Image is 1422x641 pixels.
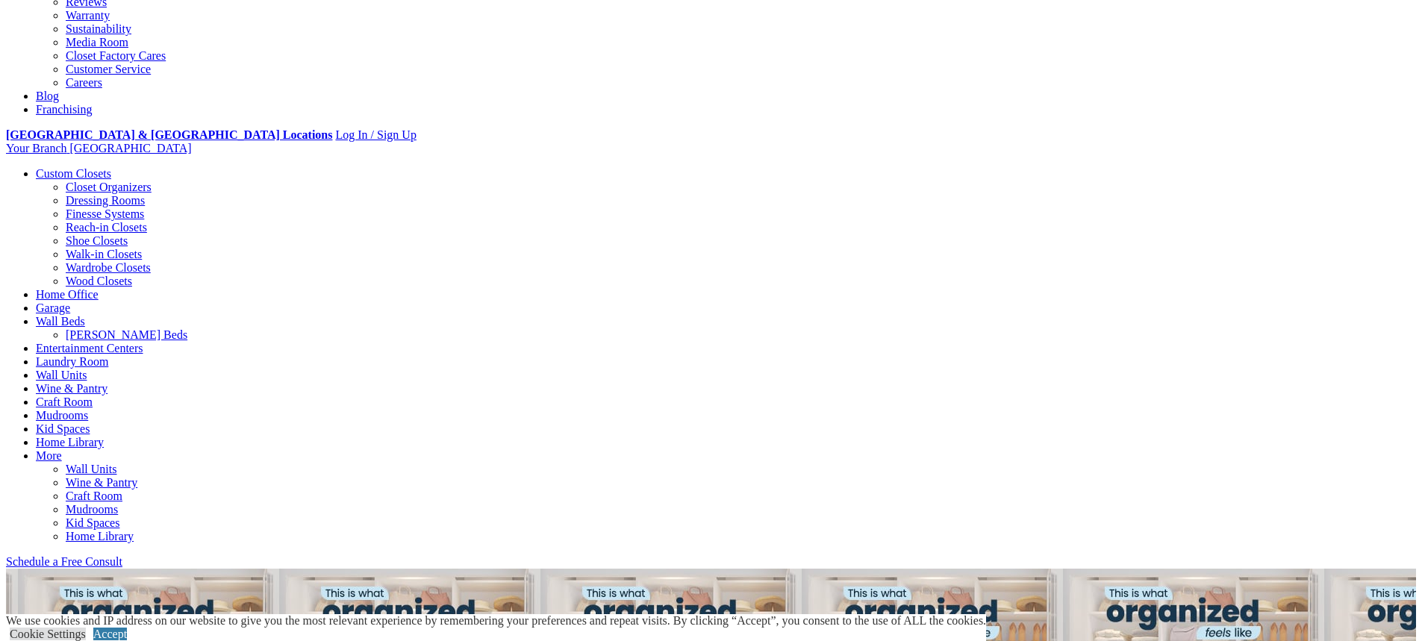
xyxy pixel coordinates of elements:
a: Entertainment Centers [36,342,143,354]
a: Customer Service [66,63,151,75]
a: Wine & Pantry [36,382,107,395]
a: More menu text will display only on big screen [36,449,62,462]
a: Accept [93,628,127,640]
a: Home Library [66,530,134,542]
a: Franchising [36,103,93,116]
a: Blog [36,90,59,102]
a: Dressing Rooms [66,194,145,207]
a: Walk-in Closets [66,248,142,260]
a: Wardrobe Closets [66,261,151,274]
a: Custom Closets [36,167,111,180]
a: Shoe Closets [66,234,128,247]
a: Mudrooms [36,409,88,422]
a: Craft Room [66,490,122,502]
a: [PERSON_NAME] Beds [66,328,187,341]
a: Log In / Sign Up [335,128,416,141]
a: Garage [36,301,70,314]
div: We use cookies and IP address on our website to give you the most relevant experience by remember... [6,614,986,628]
a: Closet Organizers [66,181,152,193]
a: Your Branch [GEOGRAPHIC_DATA] [6,142,192,154]
a: Laundry Room [36,355,108,368]
a: Reach-in Closets [66,221,147,234]
a: Cookie Settings [10,628,86,640]
a: Craft Room [36,395,93,408]
a: Closet Factory Cares [66,49,166,62]
a: Home Library [36,436,104,448]
a: Mudrooms [66,503,118,516]
a: [GEOGRAPHIC_DATA] & [GEOGRAPHIC_DATA] Locations [6,128,332,141]
a: Wall Units [36,369,87,381]
a: Kid Spaces [66,516,119,529]
a: Wine & Pantry [66,476,137,489]
a: Wood Closets [66,275,132,287]
a: Careers [66,76,102,89]
span: [GEOGRAPHIC_DATA] [69,142,191,154]
a: Warranty [66,9,110,22]
a: Media Room [66,36,128,49]
a: Finesse Systems [66,207,144,220]
a: Sustainability [66,22,131,35]
a: Kid Spaces [36,422,90,435]
a: Schedule a Free Consult (opens a dropdown menu) [6,555,122,568]
a: Home Office [36,288,99,301]
span: Your Branch [6,142,66,154]
a: Wall Beds [36,315,85,328]
a: Wall Units [66,463,116,475]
